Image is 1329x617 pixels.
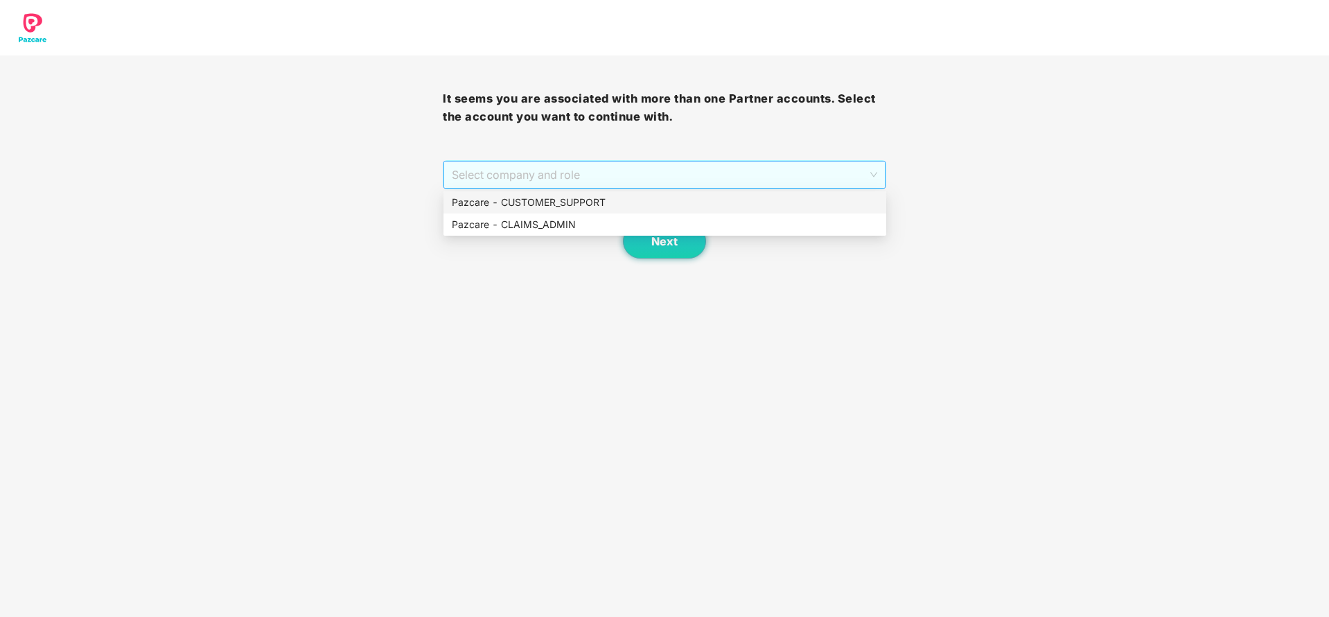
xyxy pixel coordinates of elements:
span: Next [651,235,678,248]
div: Pazcare - CLAIMS_ADMIN [452,217,878,232]
h3: It seems you are associated with more than one Partner accounts. Select the account you want to c... [443,90,886,125]
button: Next [623,224,706,259]
span: Select company and role [452,162,877,188]
div: Pazcare - CLAIMS_ADMIN [443,214,886,236]
div: Pazcare - CUSTOMER_SUPPORT [452,195,878,210]
div: Pazcare - CUSTOMER_SUPPORT [443,191,886,214]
